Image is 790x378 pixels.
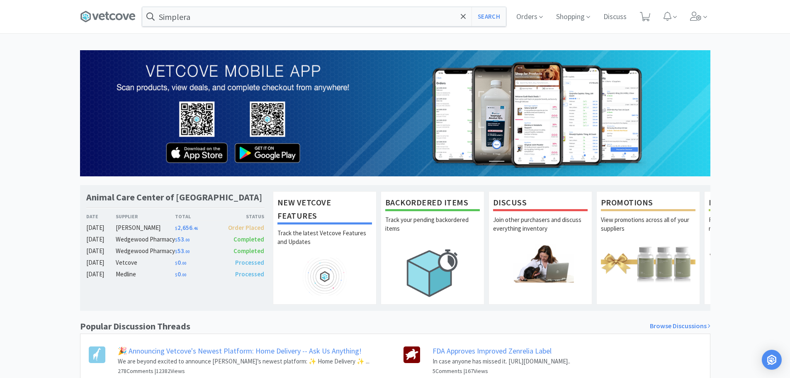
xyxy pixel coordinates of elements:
div: Vetcove [116,258,175,268]
span: $ [175,272,177,278]
p: Track the latest Vetcove Features and Updates [277,229,372,258]
span: . 00 [181,272,186,278]
div: [DATE] [86,269,116,279]
a: 🎉 Announcing Vetcove's Newest Platform: Home Delivery -- Ask Us Anything! [118,346,362,356]
img: hero_discuss.png [493,244,588,282]
span: . 00 [184,249,190,254]
p: Track your pending backordered items [385,215,480,244]
button: Search [472,7,506,26]
div: Wedgewood Pharmacy [116,246,175,256]
h6: 5 Comments | 167 Views [433,366,570,376]
a: [DATE]Medline$0.00Processed [86,269,265,279]
p: In case anyone has missed it. [URL][DOMAIN_NAME].. [433,356,570,366]
div: Open Intercom Messenger [762,350,782,370]
div: Wedgewood Pharmacy [116,234,175,244]
span: $ [175,261,177,266]
a: Browse Discussions [650,321,710,332]
span: 0 [175,259,186,266]
span: . 46 [192,226,198,231]
img: hero_backorders.png [385,244,480,301]
div: [PERSON_NAME] [116,223,175,233]
span: 2,656 [175,224,198,232]
a: [DATE]Wedgewood Pharmacy$53.00Completed [86,246,265,256]
span: 0 [175,270,186,278]
a: Discuss [600,13,630,21]
span: . 00 [181,261,186,266]
span: $ [175,249,177,254]
span: 53 [175,247,190,255]
h1: Discuss [493,196,588,211]
a: FDA Approves Improved Zenrelia Label [433,346,552,356]
p: Join other purchasers and discuss everything inventory [493,215,588,244]
input: Search by item, sku, manufacturer, ingredient, size... [142,7,506,26]
div: Status [220,212,265,220]
h1: New Vetcove Features [277,196,372,224]
div: [DATE] [86,234,116,244]
h1: Popular Discussion Threads [80,319,190,334]
a: [DATE]Vetcove$0.00Processed [86,258,265,268]
a: DiscussJoin other purchasers and discuss everything inventory [489,191,592,304]
div: Medline [116,269,175,279]
div: Date [86,212,116,220]
span: 53 [175,235,190,243]
span: . 00 [184,237,190,243]
div: [DATE] [86,223,116,233]
span: Completed [233,247,264,255]
span: Order Placed [228,224,264,232]
h6: 278 Comments | 12382 Views [118,366,369,376]
div: [DATE] [86,246,116,256]
a: [DATE]Wedgewood Pharmacy$53.00Completed [86,234,265,244]
a: PromotionsView promotions across all of your suppliers [596,191,700,304]
span: $ [175,237,177,243]
span: Processed [235,270,264,278]
span: Processed [235,259,264,266]
img: 169a39d576124ab08f10dc54d32f3ffd_4.png [80,50,710,176]
img: hero_promotions.png [601,244,695,282]
h1: Animal Care Center of [GEOGRAPHIC_DATA] [86,191,262,203]
p: We are beyond excited to announce [PERSON_NAME]’s newest platform: ✨ Home Delivery ✨ ... [118,356,369,366]
div: Total [175,212,220,220]
span: Completed [233,235,264,243]
a: New Vetcove FeaturesTrack the latest Vetcove Features and Updates [273,191,377,304]
div: Supplier [116,212,175,220]
span: $ [175,226,177,231]
h1: Promotions [601,196,695,211]
img: hero_feature_roadmap.png [277,258,372,295]
a: Backordered ItemsTrack your pending backordered items [381,191,484,304]
div: [DATE] [86,258,116,268]
a: [DATE][PERSON_NAME]$2,656.46Order Placed [86,223,265,233]
p: View promotions across all of your suppliers [601,215,695,244]
h1: Backordered Items [385,196,480,211]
